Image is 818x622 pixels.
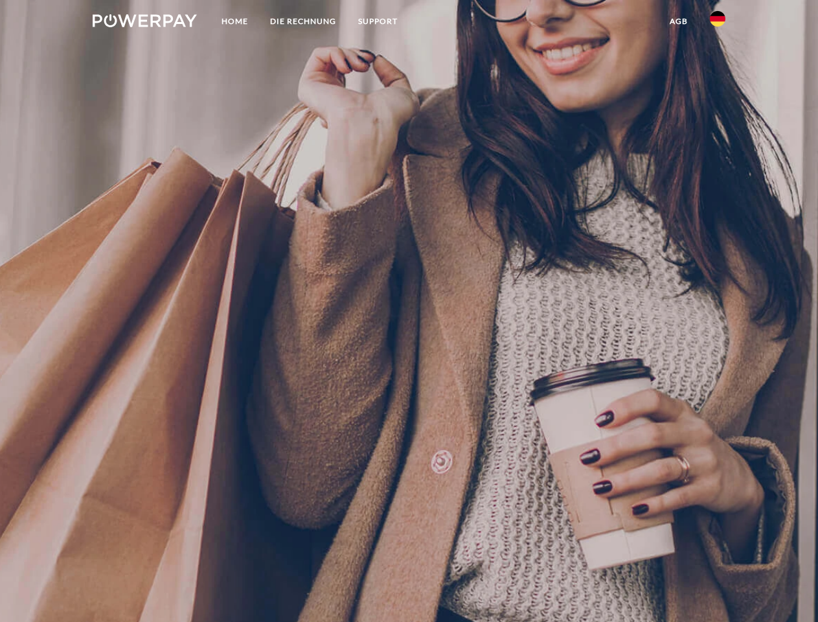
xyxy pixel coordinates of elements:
[347,10,409,33] a: SUPPORT
[93,14,197,27] img: logo-powerpay-white.svg
[210,10,259,33] a: Home
[710,11,725,27] img: de
[259,10,347,33] a: DIE RECHNUNG
[659,10,699,33] a: agb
